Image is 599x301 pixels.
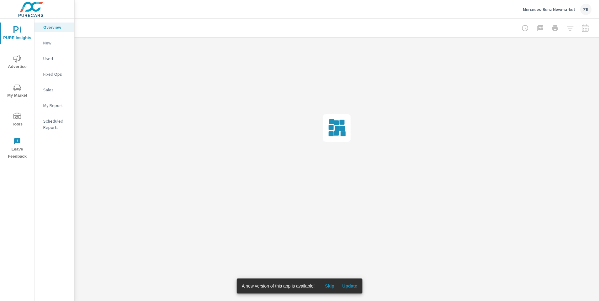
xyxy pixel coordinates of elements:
[34,85,74,94] div: Sales
[34,38,74,48] div: New
[43,71,69,77] p: Fixed Ops
[34,101,74,110] div: My Report
[340,281,360,291] button: Update
[43,102,69,109] p: My Report
[2,55,32,70] span: Advertise
[523,7,575,12] p: Mercedes-Benz Newmarket
[34,116,74,132] div: Scheduled Reports
[34,69,74,79] div: Fixed Ops
[580,4,591,15] div: ZR
[322,283,337,289] span: Skip
[320,281,340,291] button: Skip
[2,138,32,160] span: Leave Feedback
[0,19,34,163] div: nav menu
[242,283,315,288] span: A new version of this app is available!
[2,84,32,99] span: My Market
[43,55,69,62] p: Used
[43,87,69,93] p: Sales
[43,24,69,30] p: Overview
[2,113,32,128] span: Tools
[2,26,32,42] span: PURE Insights
[34,54,74,63] div: Used
[342,283,357,289] span: Update
[34,23,74,32] div: Overview
[43,40,69,46] p: New
[43,118,69,130] p: Scheduled Reports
